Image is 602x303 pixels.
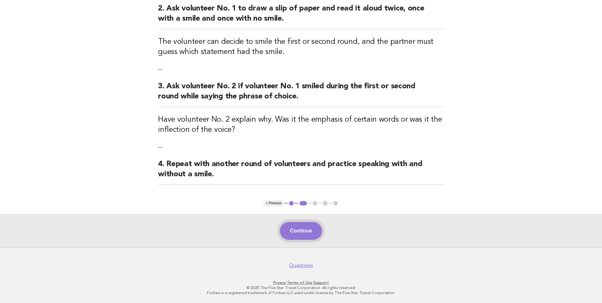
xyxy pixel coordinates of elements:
a: Privacy [273,280,286,285]
button: Continue [280,222,322,240]
p: -- [158,65,444,74]
p: -- [158,143,444,151]
h2: 4. Repeat with another round of volunteers and practice speaking with and without a smile. [158,159,444,185]
button: 1 [288,200,294,206]
p: © 2025 The Five Star Travel Corporation. All rights reserved. [107,285,495,290]
p: Forbes is a registered trademark of Forbes LLC used under license by The Five Star Travel Corpora... [107,290,495,295]
h2: 3. Ask volunteer No. 2 if volunteer No. 1 smiled during the first or second round while saying th... [158,81,444,107]
p: · · [107,280,495,285]
a: Support [313,280,329,285]
a: Questions [289,262,313,269]
button: < Previous [263,200,284,206]
h3: The volunteer can decide to smile the first or second round, and the partner must guess which sta... [158,37,444,57]
h2: 2. Ask volunteer No. 1 to draw a slip of paper and read it aloud twice, once with a smile and onc... [158,3,444,29]
h3: Have volunteer No. 2 explain why. Was it the emphasis of certain words or was it the inflection o... [158,115,444,135]
button: 2 [299,200,308,206]
a: Terms of Use [287,280,312,285]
